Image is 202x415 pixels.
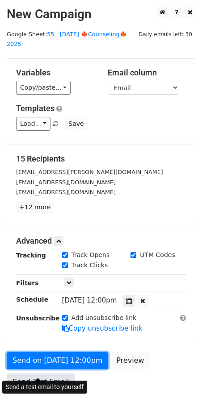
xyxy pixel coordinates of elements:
[157,372,202,415] iframe: Chat Widget
[7,31,127,48] a: 55 | [DATE] 🍁Counseling🍁 2025
[72,250,110,260] label: Track Opens
[16,179,116,186] small: [EMAIL_ADDRESS][DOMAIN_NAME]
[16,189,116,195] small: [EMAIL_ADDRESS][DOMAIN_NAME]
[16,81,71,95] a: Copy/paste...
[16,117,50,131] a: Load...
[62,324,143,332] a: Copy unsubscribe link
[135,29,195,39] span: Daily emails left: 30
[16,315,60,322] strong: Unsubscribe
[110,352,150,369] a: Preview
[16,252,46,259] strong: Tracking
[64,117,88,131] button: Save
[62,296,117,304] span: [DATE] 12:00pm
[108,68,186,78] h5: Email column
[16,296,48,303] strong: Schedule
[16,169,163,175] small: [EMAIL_ADDRESS][PERSON_NAME][DOMAIN_NAME]
[16,236,186,246] h5: Advanced
[72,261,108,270] label: Track Clicks
[7,373,75,390] a: Send Test Email
[140,250,175,260] label: UTM Codes
[135,31,195,37] a: Daily emails left: 30
[7,7,195,22] h2: New Campaign
[16,154,186,164] h5: 15 Recipients
[16,279,39,286] strong: Filters
[7,352,108,369] a: Send on [DATE] 12:00pm
[2,381,87,394] div: Send a test email to yourself
[72,313,137,323] label: Add unsubscribe link
[16,202,54,213] a: +12 more
[16,68,94,78] h5: Variables
[7,31,127,48] small: Google Sheet:
[16,104,55,113] a: Templates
